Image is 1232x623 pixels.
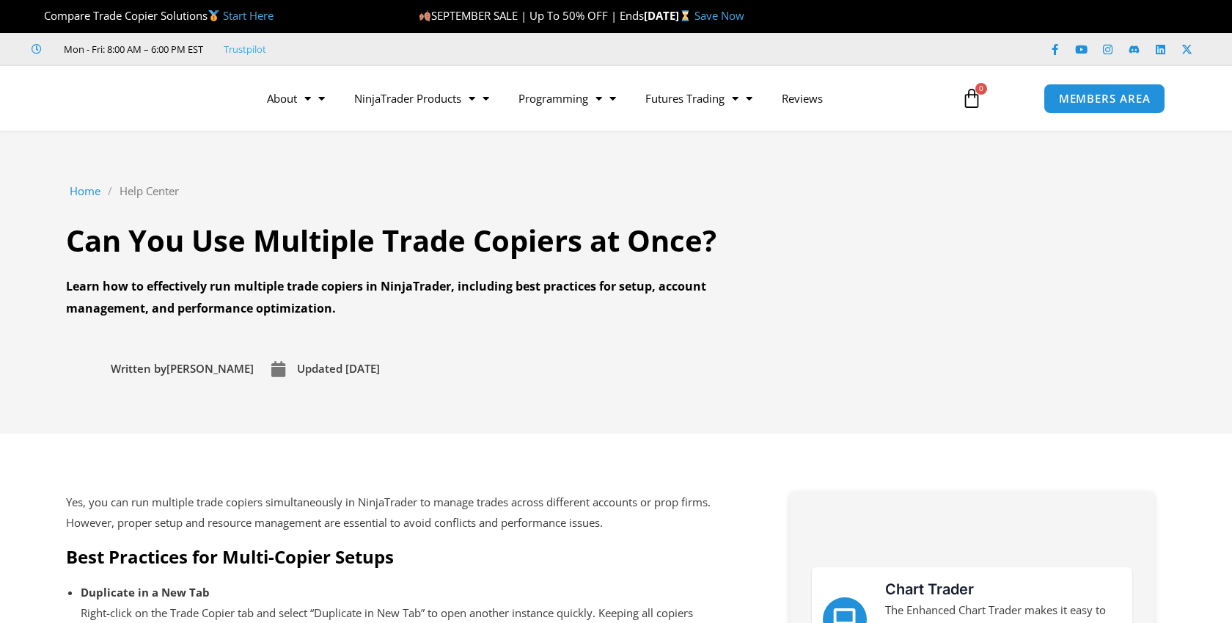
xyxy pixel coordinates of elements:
a: Chart Trader [885,580,974,598]
span: [PERSON_NAME] [107,359,254,379]
h1: Can You Use Multiple Trade Copiers at Once? [66,220,741,261]
strong: Duplicate in a New Tab [81,585,210,600]
img: LogoAI | Affordable Indicators – NinjaTrader [67,72,224,125]
a: Futures Trading [631,81,767,115]
div: Learn how to effectively run multiple trade copiers in NinjaTrader, including best practices for ... [66,276,741,319]
p: Yes, you can run multiple trade copiers simultaneously in NinjaTrader to manage trades across dif... [66,492,738,533]
nav: Menu [252,81,945,115]
time: [DATE] [345,361,380,376]
a: 0 [939,77,1004,120]
span: Written by [111,361,166,376]
a: About [252,81,340,115]
span: / [108,181,112,202]
a: Start Here [223,8,274,23]
strong: [DATE] [644,8,694,23]
span: 0 [975,83,987,95]
span: SEPTEMBER SALE | Up To 50% OFF | Ends [419,8,644,23]
span: MEMBERS AREA [1059,93,1151,104]
span: Updated [297,361,342,376]
a: MEMBERS AREA [1044,84,1166,114]
h2: Best Practices for Multi-Copier Setups [66,545,738,568]
a: Programming [504,81,631,115]
a: Help Center [120,181,179,202]
img: Picture of David Koehler [66,351,101,387]
a: Save Now [694,8,744,23]
span: Compare Trade Copier Solutions [32,8,274,23]
span: Mon - Fri: 8:00 AM – 6:00 PM EST [60,40,203,58]
a: Reviews [767,81,837,115]
a: NinjaTrader Products [340,81,504,115]
img: NinjaTrader Wordmark color RGB | Affordable Indicators – NinjaTrader [866,518,1077,544]
img: 🏆 [32,10,43,21]
a: Trustpilot [224,43,266,56]
a: Home [70,181,100,202]
img: 🥇 [208,10,219,21]
img: ⌛ [680,10,691,21]
img: 🍂 [419,10,430,21]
